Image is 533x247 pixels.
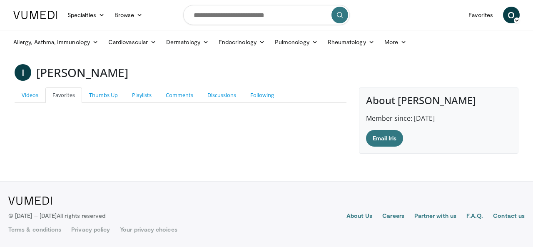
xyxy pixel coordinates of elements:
[103,34,161,50] a: Cardiovascular
[36,64,128,81] h3: [PERSON_NAME]
[270,34,323,50] a: Pulmonology
[503,7,520,23] a: O
[82,87,125,103] a: Thumbs Up
[15,64,31,81] a: I
[382,212,404,222] a: Careers
[8,34,103,50] a: Allergy, Asthma, Immunology
[15,87,45,103] a: Videos
[366,130,403,147] a: Email Iris
[8,197,52,205] img: VuMedi Logo
[366,95,511,107] h4: About [PERSON_NAME]
[110,7,148,23] a: Browse
[62,7,110,23] a: Specialties
[463,7,498,23] a: Favorites
[125,87,159,103] a: Playlists
[45,87,82,103] a: Favorites
[57,212,105,219] span: All rights reserved
[8,225,61,234] a: Terms & conditions
[214,34,270,50] a: Endocrinology
[414,212,456,222] a: Partner with us
[161,34,214,50] a: Dermatology
[13,11,57,19] img: VuMedi Logo
[120,225,177,234] a: Your privacy choices
[183,5,350,25] input: Search topics, interventions
[323,34,379,50] a: Rheumatology
[71,225,110,234] a: Privacy policy
[466,212,483,222] a: F.A.Q.
[159,87,200,103] a: Comments
[366,113,511,123] p: Member since: [DATE]
[8,212,106,220] p: © [DATE] – [DATE]
[243,87,281,103] a: Following
[200,87,243,103] a: Discussions
[379,34,411,50] a: More
[346,212,373,222] a: About Us
[493,212,525,222] a: Contact us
